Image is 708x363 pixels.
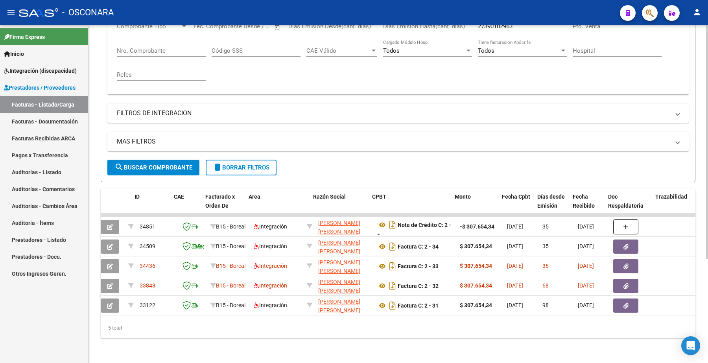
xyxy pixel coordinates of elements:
[254,302,287,308] span: Integración
[398,302,439,309] strong: Factura C: 2 - 31
[174,193,184,200] span: CAE
[140,282,155,289] span: 33848
[478,47,494,54] span: Todos
[455,193,471,200] span: Monto
[117,23,181,30] span: Comprobante Tipo
[387,260,398,273] i: Descargar documento
[652,188,699,223] datatable-header-cell: Trazabilidad
[398,243,439,250] strong: Factura C: 2 - 34
[206,160,277,175] button: Borrar Filtros
[114,162,124,172] mat-icon: search
[318,240,360,255] span: [PERSON_NAME] [PERSON_NAME]
[452,188,499,223] datatable-header-cell: Monto
[135,193,140,200] span: ID
[194,23,225,30] input: Fecha inicio
[460,302,492,308] strong: $ 307.654,34
[140,223,155,230] span: 34851
[387,280,398,292] i: Descargar documento
[655,193,687,200] span: Trazabilidad
[107,104,689,123] mat-expansion-panel-header: FILTROS DE INTEGRACION
[387,299,398,312] i: Descargar documento
[310,188,369,223] datatable-header-cell: Razón Social
[383,47,400,54] span: Todos
[507,243,523,249] span: [DATE]
[114,164,192,171] span: Buscar Comprobante
[369,188,452,223] datatable-header-cell: CPBT
[254,243,287,249] span: Integración
[507,302,523,308] span: [DATE]
[313,193,346,200] span: Razón Social
[460,282,492,289] strong: $ 307.654,34
[460,263,492,269] strong: $ 307.654,34
[318,258,371,275] div: 27390102963
[377,222,451,239] strong: Nota de Crédito C: 2 - 1
[101,318,695,338] div: 5 total
[107,160,199,175] button: Buscar Comprobante
[4,66,77,75] span: Integración (discapacidad)
[254,263,287,269] span: Integración
[542,243,549,249] span: 35
[216,282,245,289] span: B15 - Boreal
[249,193,260,200] span: Area
[140,243,155,249] span: 34509
[273,22,282,31] button: Open calendar
[507,263,523,269] span: [DATE]
[131,188,171,223] datatable-header-cell: ID
[254,223,287,230] span: Integración
[216,302,245,308] span: B15 - Boreal
[62,4,114,21] span: - OSCONARA
[499,188,534,223] datatable-header-cell: Fecha Cpbt
[107,132,689,151] mat-expansion-panel-header: MAS FILTROS
[140,263,155,269] span: 34436
[318,299,360,314] span: [PERSON_NAME] [PERSON_NAME]
[507,282,523,289] span: [DATE]
[502,193,530,200] span: Fecha Cpbt
[318,220,360,235] span: [PERSON_NAME] [PERSON_NAME]
[570,188,605,223] datatable-header-cell: Fecha Recibido
[254,282,287,289] span: Integración
[542,282,549,289] span: 68
[216,263,245,269] span: B15 - Boreal
[542,302,549,308] span: 98
[318,219,371,235] div: 27390102963
[6,7,16,17] mat-icon: menu
[578,223,594,230] span: [DATE]
[213,162,222,172] mat-icon: delete
[534,188,570,223] datatable-header-cell: Días desde Emisión
[318,238,371,255] div: 27390102963
[140,302,155,308] span: 33122
[205,193,235,209] span: Facturado x Orden De
[398,283,439,289] strong: Factura C: 2 - 32
[216,243,245,249] span: B15 - Boreal
[4,50,24,58] span: Inicio
[578,263,594,269] span: [DATE]
[387,219,398,231] i: Descargar documento
[245,188,299,223] datatable-header-cell: Area
[537,193,565,209] span: Días desde Emisión
[578,282,594,289] span: [DATE]
[213,164,269,171] span: Borrar Filtros
[681,336,700,355] div: Open Intercom Messenger
[171,188,202,223] datatable-header-cell: CAE
[318,259,360,275] span: [PERSON_NAME] [PERSON_NAME]
[573,193,595,209] span: Fecha Recibido
[542,223,549,230] span: 35
[318,279,360,294] span: [PERSON_NAME] [PERSON_NAME]
[460,223,494,230] strong: -$ 307.654,34
[202,188,245,223] datatable-header-cell: Facturado x Orden De
[542,263,549,269] span: 36
[232,23,271,30] input: Fecha fin
[578,302,594,308] span: [DATE]
[398,263,439,269] strong: Factura C: 2 - 33
[318,278,371,294] div: 27390102963
[692,7,702,17] mat-icon: person
[460,243,492,249] strong: $ 307.654,34
[216,223,245,230] span: B15 - Boreal
[4,83,76,92] span: Prestadores / Proveedores
[117,109,670,118] mat-panel-title: FILTROS DE INTEGRACION
[608,193,643,209] span: Doc Respaldatoria
[605,188,652,223] datatable-header-cell: Doc Respaldatoria
[4,33,45,41] span: Firma Express
[387,240,398,253] i: Descargar documento
[318,297,371,314] div: 27390102963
